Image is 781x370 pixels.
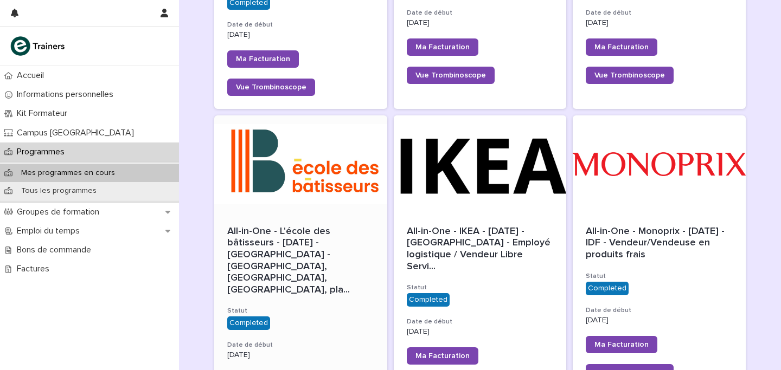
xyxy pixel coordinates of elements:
a: Ma Facturation [407,38,478,56]
a: Ma Facturation [586,336,657,353]
p: Tous les programmes [12,186,105,196]
p: Campus [GEOGRAPHIC_DATA] [12,128,143,138]
h3: Date de début [586,306,733,315]
p: Kit Formateur [12,108,76,119]
div: Completed [407,293,450,307]
p: [DATE] [227,30,374,40]
span: Ma Facturation [415,43,470,51]
h3: Statut [407,283,554,292]
p: Programmes [12,147,73,157]
h3: Statut [227,307,374,315]
p: Factures [12,264,58,274]
h3: Date de début [227,341,374,349]
p: Accueil [12,70,53,81]
span: All-in-One - IKEA - [DATE] - [GEOGRAPHIC_DATA] - Employé logistique / Vendeur Libre Servi ... [407,226,554,272]
span: Vue Trombinoscope [236,83,306,91]
a: Vue Trombinoscope [227,79,315,96]
p: Bons de commande [12,245,100,255]
div: Completed [586,282,629,295]
p: [DATE] [407,327,554,336]
p: [DATE] [407,18,554,28]
div: Completed [227,316,270,330]
span: All-in-One - Monoprix - [DATE] - IDF - Vendeur/Vendeuse en produits frais [586,226,727,259]
div: All-in-One - L'école des bâtisseurs - 1 - Octobre 2024 - Île-de-France - Maçon, couvreur, plombie... [227,226,374,296]
p: Mes programmes en cours [12,168,124,178]
span: All-in-One - L'école des bâtisseurs - [DATE] - [GEOGRAPHIC_DATA] - [GEOGRAPHIC_DATA], [GEOGRAPHIC... [227,226,374,296]
p: Groupes de formation [12,207,108,217]
span: Ma Facturation [415,352,470,360]
p: [DATE] [586,316,733,325]
h3: Date de début [407,9,554,17]
span: Vue Trombinoscope [415,72,486,79]
img: K0CqGN7SDeD6s4JG8KQk [9,35,68,57]
p: Informations personnelles [12,89,122,100]
a: Ma Facturation [227,50,299,68]
span: Ma Facturation [594,341,649,348]
h3: Date de début [227,21,374,29]
a: Ma Facturation [586,38,657,56]
span: Ma Facturation [236,55,290,63]
span: Vue Trombinoscope [594,72,665,79]
h3: Statut [586,272,733,281]
p: Emploi du temps [12,226,88,236]
p: [DATE] [586,18,733,28]
a: Vue Trombinoscope [586,67,674,84]
a: Ma Facturation [407,347,478,365]
a: Vue Trombinoscope [407,67,495,84]
span: Ma Facturation [594,43,649,51]
h3: Date de début [407,317,554,326]
div: All-in-One - IKEA - 15 - Septembre 2024 - Île-de-France - Employé logistique / Vendeur Libre Serv... [407,226,554,272]
h3: Date de début [586,9,733,17]
p: [DATE] [227,350,374,360]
